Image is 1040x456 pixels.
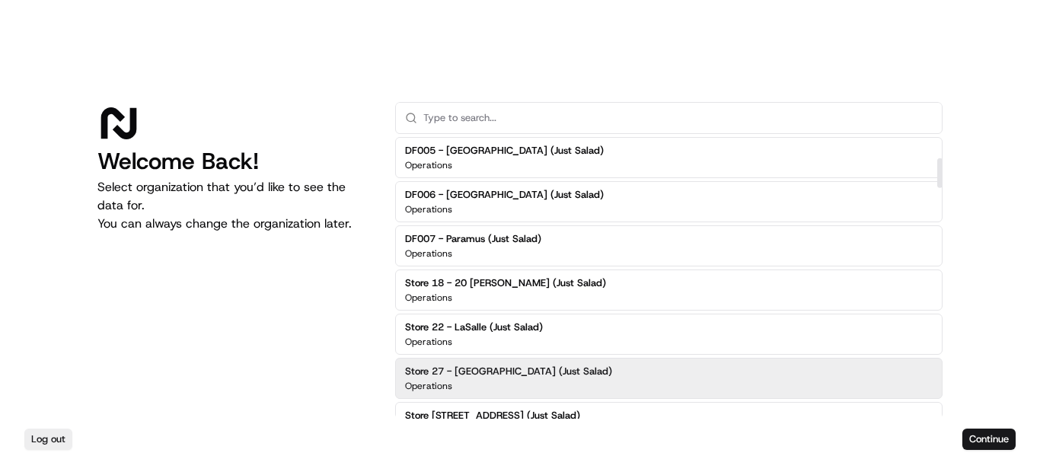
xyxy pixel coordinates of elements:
[405,336,452,348] p: Operations
[405,380,452,392] p: Operations
[405,320,543,334] h2: Store 22 - LaSalle (Just Salad)
[97,178,371,233] p: Select organization that you’d like to see the data for. You can always change the organization l...
[405,159,452,171] p: Operations
[24,429,72,450] button: Log out
[405,203,452,215] p: Operations
[405,409,580,423] h2: Store [STREET_ADDRESS] (Just Salad)
[405,365,612,378] h2: Store 27 - [GEOGRAPHIC_DATA] (Just Salad)
[405,144,604,158] h2: DF005 - [GEOGRAPHIC_DATA] (Just Salad)
[423,103,933,133] input: Type to search...
[405,232,541,246] h2: DF007 - Paramus (Just Salad)
[405,188,604,202] h2: DF006 - [GEOGRAPHIC_DATA] (Just Salad)
[962,429,1016,450] button: Continue
[97,148,371,175] h1: Welcome Back!
[405,247,452,260] p: Operations
[405,276,606,290] h2: Store 18 - 20 [PERSON_NAME] (Just Salad)
[405,292,452,304] p: Operations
